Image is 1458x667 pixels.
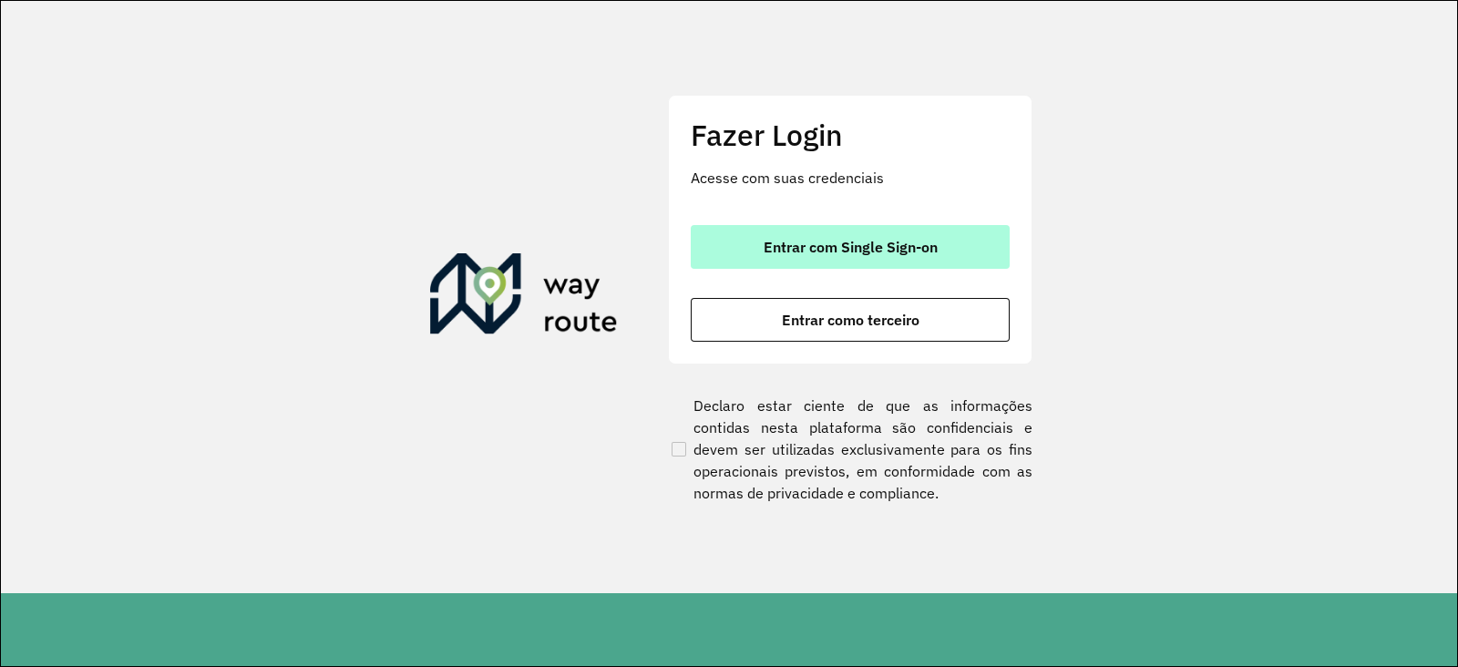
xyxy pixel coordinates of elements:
span: Entrar como terceiro [782,313,919,327]
span: Entrar com Single Sign-on [764,240,938,254]
button: button [691,298,1010,342]
p: Acesse com suas credenciais [691,167,1010,189]
label: Declaro estar ciente de que as informações contidas nesta plataforma são confidenciais e devem se... [668,395,1032,504]
img: Roteirizador AmbevTech [430,253,618,341]
h2: Fazer Login [691,118,1010,152]
button: button [691,225,1010,269]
